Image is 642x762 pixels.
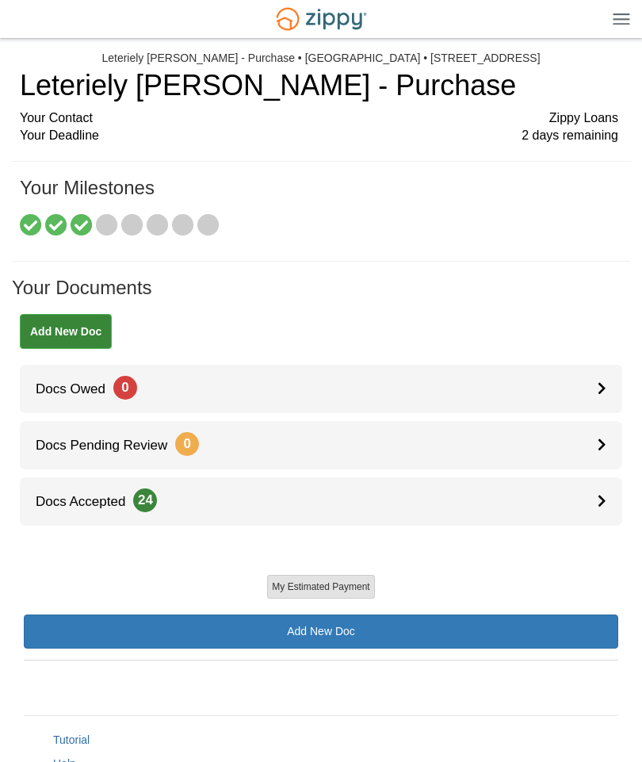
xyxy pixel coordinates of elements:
[175,432,199,456] span: 0
[20,421,622,469] a: Docs Pending Review0
[20,178,618,214] h1: Your Milestones
[20,438,199,453] span: Docs Pending Review
[20,365,622,413] a: Docs Owed0
[24,615,618,649] a: Add New Doc
[20,127,618,145] div: Your Deadline
[53,733,90,746] a: Tutorial
[101,52,540,65] div: Leteriely [PERSON_NAME] - Purchase • [GEOGRAPHIC_DATA] • [STREET_ADDRESS]
[613,13,630,25] img: Mobile Dropdown Menu
[20,494,157,509] span: Docs Accepted
[522,127,618,145] span: 2 days remaining
[133,488,157,512] span: 24
[20,70,618,101] h1: Leteriely [PERSON_NAME] - Purchase
[549,109,618,128] span: Zippy Loans
[20,109,618,128] div: Your Contact
[20,314,112,349] a: Add New Doc
[20,381,137,396] span: Docs Owed
[20,477,622,526] a: Docs Accepted24
[12,278,630,314] h1: Your Documents
[267,575,374,599] button: My Estimated Payment
[113,376,137,400] span: 0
